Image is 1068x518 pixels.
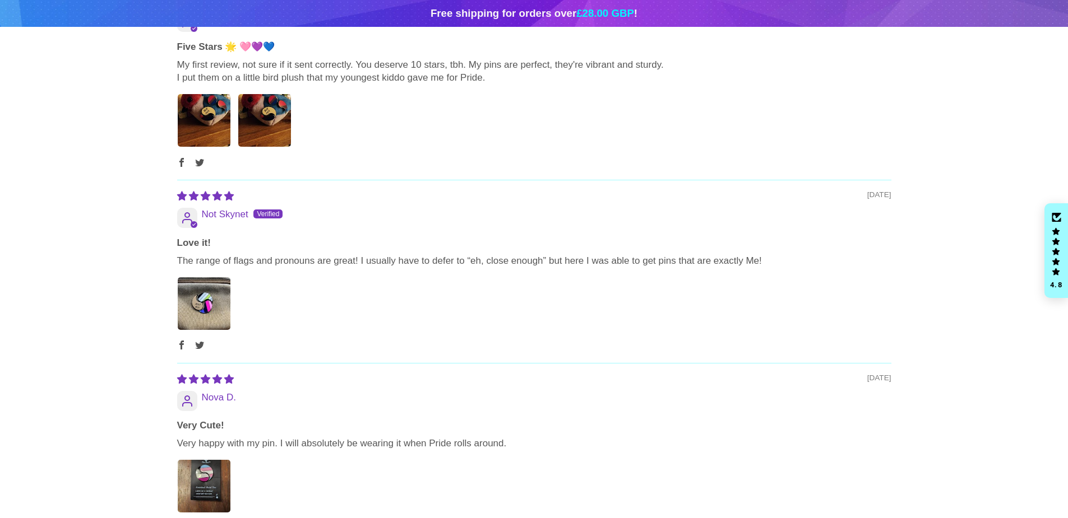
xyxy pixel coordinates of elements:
[177,58,891,85] p: My first review, not sure if it sent correctly. You deserve 10 stars, tbh. My pins are perfect, t...
[177,277,231,330] a: Link to user picture 1
[202,209,248,220] span: Not Skynet
[576,7,634,19] span: £28.00 GBP
[178,94,230,147] img: User picture
[177,236,891,250] b: Love it!
[177,191,234,202] span: 5 star review
[1049,281,1063,288] div: 4.8
[177,419,891,432] b: Very Cute!
[177,459,231,513] a: Link to user picture 1
[177,437,891,450] p: Very happy with my pin. I will absolutely be wearing it when Pride rolls around.
[202,392,236,403] span: Nova D.
[431,6,637,21] div: Free shipping for orders over !
[173,154,191,171] span: Facebook
[867,372,891,383] span: [DATE]
[177,254,891,268] p: The range of flags and pronouns are great! I usually have to defer to “eh, close enough” but here...
[238,94,292,147] a: Link to user picture 2
[177,94,231,147] a: Link to user picture 1
[173,337,191,353] span: Facebook
[178,460,230,512] img: User picture
[191,154,209,171] span: Twitter
[178,277,230,330] img: User picture
[177,374,234,385] span: 5 star review
[177,40,891,54] b: Five Stars 🌟 🩷💜💙
[1044,203,1068,298] div: Click to open Judge.me floating reviews tab
[238,94,291,147] img: User picture
[867,189,891,200] span: [DATE]
[191,337,209,353] span: Twitter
